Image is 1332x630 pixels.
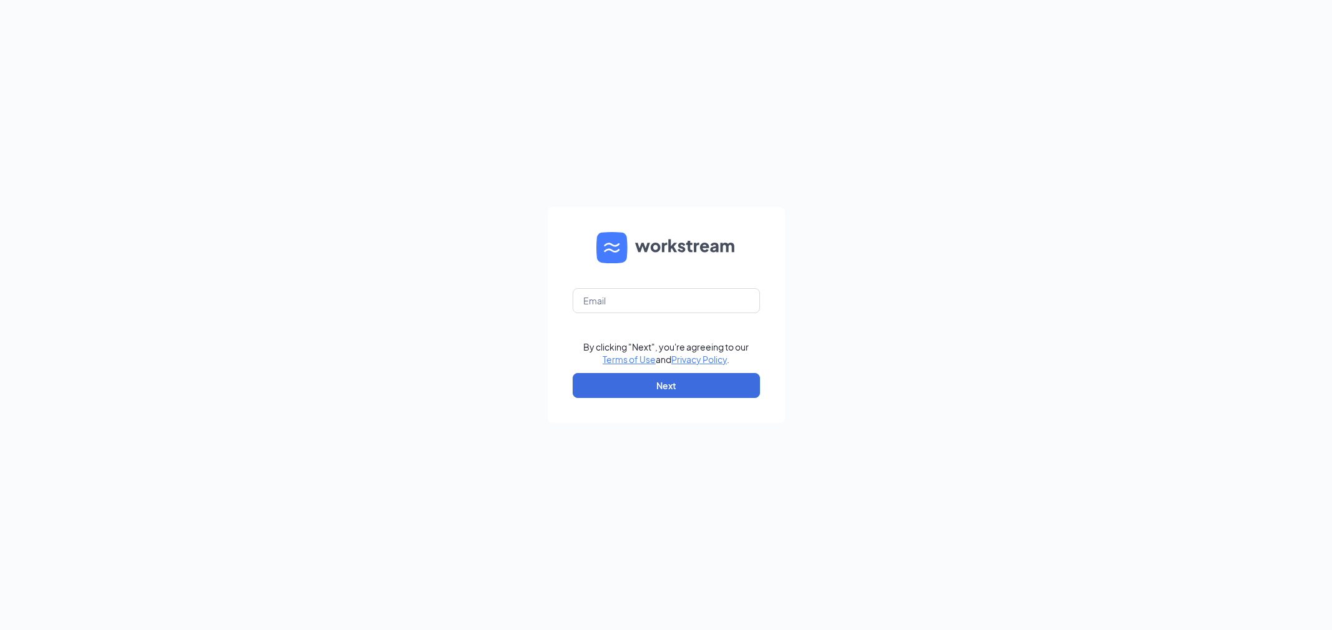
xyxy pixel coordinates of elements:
input: Email [573,288,760,313]
a: Terms of Use [603,354,656,365]
a: Privacy Policy [671,354,727,365]
div: By clicking "Next", you're agreeing to our and . [583,341,749,366]
img: WS logo and Workstream text [596,232,736,263]
button: Next [573,373,760,398]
